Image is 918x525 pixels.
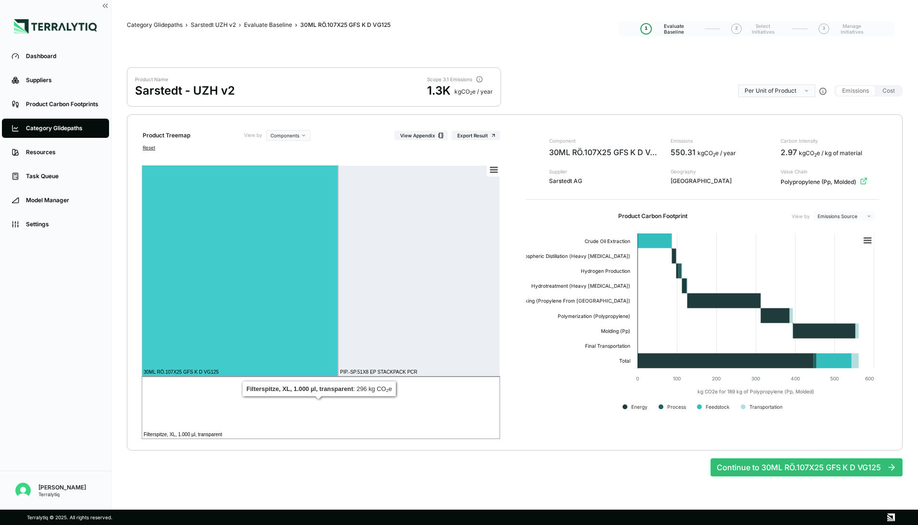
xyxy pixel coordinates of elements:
text: Crude Oil Extraction [585,238,630,244]
span: Geography [671,169,769,174]
div: Sarstedt - UZH v2 [135,83,235,98]
span: › [295,21,297,29]
text: Steam Cracking (Propylene From [GEOGRAPHIC_DATA]) [498,298,630,304]
div: Dashboard [26,52,99,60]
sub: 2 [814,152,817,158]
span: kg CO e / year [698,149,736,157]
span: [GEOGRAPHIC_DATA] [671,177,769,185]
span: 30ML RÖ.107X25 GFS K D VG125 [549,147,659,158]
div: Scope 3.1 Emissions [427,76,474,82]
button: 3Manage Initiatives [819,19,872,38]
text: 0 [636,376,639,381]
text: Filterspitze, XL, 1.000 µl, transparent [144,432,222,437]
span: 1 [645,26,648,32]
div: kg CO e / year [454,88,493,96]
text: 500 [830,376,839,381]
div: Terralytiq [38,491,86,497]
div: Category Glidepaths [26,124,99,132]
div: Suppliers [26,76,99,84]
span: Manage Initiatives [832,23,872,35]
button: Open user button [12,479,35,502]
div: Settings [26,220,99,228]
span: Select Initiatives [745,23,781,35]
sub: 2 [470,90,472,96]
div: 550.31 [671,147,769,158]
button: Components [266,130,310,141]
button: Export Result [452,131,500,140]
text: 300 [751,376,760,381]
div: Polypropylene (Pp, Molded) [781,177,879,187]
span: Evaluate Baseline [655,23,693,35]
a: Category Glidepaths [127,21,183,29]
div: Resources [26,148,99,156]
text: Transportation [749,404,783,410]
text: Hydrotreatment (Heavy [MEDICAL_DATA]) [531,283,630,289]
text: PIP.-SP.51X8 EP STACKPACK PCR [340,369,417,375]
span: Emissions [671,138,769,144]
button: 1Evaluate Baseline [641,19,693,38]
span: 3 [822,26,825,32]
img: Nitin Shetty [15,483,31,498]
text: Hydrogen Production [581,268,630,274]
div: 1.3K [427,83,451,98]
span: Value Chain [781,169,879,174]
a: Sarstedt UZH v2 [191,21,236,29]
div: Task Queue [26,172,99,180]
button: Per Unit of Product [738,85,815,97]
div: Product Carbon Footprints [26,100,99,108]
text: Final Transportation [585,343,630,349]
text: 400 [791,376,800,381]
span: Component [549,138,659,144]
text: Process [667,404,686,410]
div: Model Manager [26,196,99,204]
button: View Appendix [394,131,448,140]
span: Components [270,133,299,138]
div: kgCO e / kg of material [799,149,862,157]
button: 2Select Initiatives [732,19,781,38]
div: 2.97 [781,147,879,158]
div: Product Treemap [143,132,204,139]
text: 100 [673,376,681,381]
span: Carbon Intensity [781,138,879,144]
text: Polymerization (Polypropylene) [558,313,630,319]
button: Continue to 30ML RÖ.107X25 GFS K D VG125 [710,458,903,476]
text: Feedstock [706,404,730,410]
a: Evaluate Baseline [244,21,292,29]
label: View by [244,130,262,141]
text: kg CO2e for 189 kg of Polypropylene (Pp, Molded) [698,389,814,395]
text: Total [619,358,630,364]
label: View by [792,213,810,219]
text: Atmospheric Distillation (Heavy [MEDICAL_DATA]) [515,253,630,259]
span: › [239,21,241,29]
text: Molding (Pp) [601,328,630,334]
text: Energy [631,404,648,410]
span: › [185,21,188,29]
span: Sarstedt AG [549,177,659,185]
h2: Product Carbon Footprint [618,212,687,220]
div: Product Name [135,76,235,82]
sub: 2 [713,152,715,158]
span: Supplier [549,169,659,174]
span: 2 [735,26,738,32]
text: 200 [712,376,721,381]
div: [PERSON_NAME] [38,484,86,491]
button: Emissions Source [814,211,875,221]
button: Emissions [836,86,875,96]
text: 30ML RÖ.107X25 GFS K D VG125 [144,369,219,375]
span: 30ML RÖ.107X25 GFS K D VG125 [300,21,391,29]
img: Logo [14,19,97,34]
text: 600 [866,376,874,381]
button: Reset [143,145,155,150]
button: Cost [877,86,901,96]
